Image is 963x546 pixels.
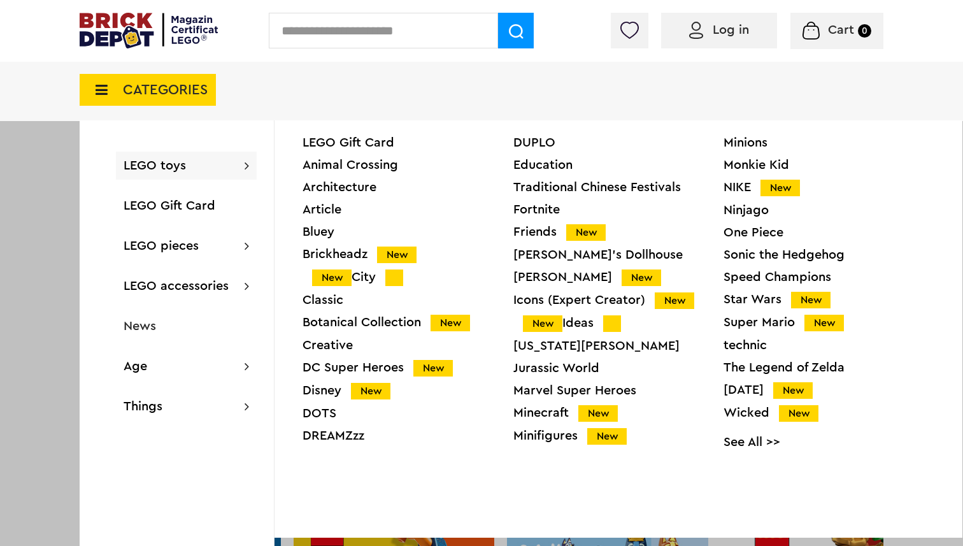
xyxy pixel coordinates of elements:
font: NIKE [724,181,751,194]
a: Ninjago [724,204,934,217]
font: LEGO Gift Card [303,136,394,149]
a: LEGO Gift Card [124,199,215,212]
font: New [770,183,792,193]
font: DUPLO [513,136,555,149]
font: Traditional Chinese Festivals [513,181,681,194]
a: Education [513,159,724,171]
a: Monkie Kid [724,159,934,171]
a: NIKENew [724,181,934,194]
a: Traditional Chinese Festivals [513,181,724,194]
a: DUPLO [513,136,724,149]
a: Animal Crossing [303,159,513,171]
font: Education [513,159,573,171]
font: Fortnite [513,203,560,216]
font: Architecture [303,181,376,194]
a: LEGO toys [124,159,186,172]
a: Architecture [303,181,513,194]
font: Minions [724,136,767,149]
font: Monkie Kid [724,159,789,171]
a: LEGO Gift Card [303,136,513,149]
a: Minions [724,136,934,149]
font: Animal Crossing [303,159,398,171]
a: Log in [689,24,749,36]
font: Log in [713,24,749,36]
a: Article [303,203,513,216]
font: Article [303,203,341,216]
font: 0 [862,27,867,36]
a: Fortnite [513,203,724,216]
font: CATEGORIES [123,83,208,97]
font: Cart [828,24,854,36]
font: Ninjago [724,204,769,217]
